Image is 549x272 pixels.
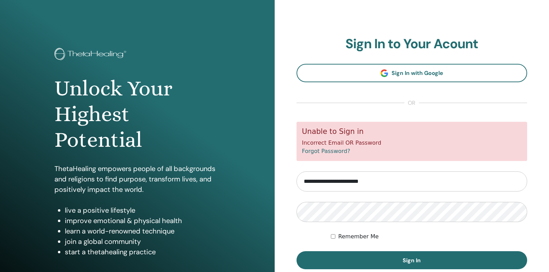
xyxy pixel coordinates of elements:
a: Forgot Password? [302,148,350,154]
li: join a global community [65,236,220,247]
li: start a thetahealing practice [65,247,220,257]
h1: Unlock Your Highest Potential [54,76,220,153]
span: or [404,99,419,107]
h5: Unable to Sign in [302,127,522,136]
span: Sign In with Google [392,69,443,77]
h2: Sign In to Your Acount [297,36,527,52]
label: Remember Me [338,232,379,241]
li: learn a world-renowned technique [65,226,220,236]
div: Keep me authenticated indefinitely or until I manually logout [331,232,527,241]
p: ThetaHealing empowers people of all backgrounds and religions to find purpose, transform lives, a... [54,163,220,195]
span: Sign In [403,257,421,264]
li: improve emotional & physical health [65,215,220,226]
a: Sign In with Google [297,64,527,82]
li: live a positive lifestyle [65,205,220,215]
div: Incorrect Email OR Password [297,122,527,161]
button: Sign In [297,251,527,269]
